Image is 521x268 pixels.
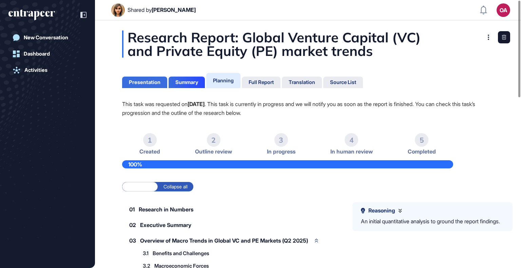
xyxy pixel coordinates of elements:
div: 5 [415,133,428,147]
span: 01 [129,207,135,212]
div: 100% [122,160,453,168]
a: New Conversation [8,31,86,44]
div: Research Report: Global Venture Capital (VC) and Private Equity (PE) market trends [122,30,494,58]
label: Expand all [122,182,158,191]
span: Research in Numbers [139,207,193,212]
button: OA [497,3,510,17]
span: Created [139,148,160,155]
div: Full Report [249,79,274,85]
div: 1 [143,133,157,147]
span: 03 [129,238,136,243]
span: 02 [129,222,136,228]
div: Translation [289,79,315,85]
div: entrapeer-logo [8,9,55,20]
span: In progress [267,148,295,155]
span: Executive Summary [140,222,191,228]
div: Dashboard [24,51,50,57]
span: Reasoning [368,207,395,214]
span: [PERSON_NAME] [152,6,196,13]
span: Completed [408,148,436,155]
a: Activities [8,63,86,77]
div: Presentation [129,79,160,85]
a: Dashboard [8,47,86,61]
div: Shared by [128,7,196,13]
span: 3.1 [143,251,149,256]
span: Overview of Macro Trends in Global VC and PE Markets (Q2 2025) [140,238,308,243]
div: New Conversation [24,35,68,41]
span: Benefits and Challenges [153,251,209,256]
span: Outline review [195,148,232,155]
div: Source List [330,79,356,85]
div: Activities [24,67,47,73]
strong: [DATE] [188,101,205,107]
p: This task was requested on . This task is currently in progress and we will notify you as soon as... [122,100,494,117]
div: An initial quantitative analysis to ground the report findings. [361,217,500,226]
div: 4 [345,133,358,147]
div: Summary [175,79,198,85]
div: 2 [207,133,220,147]
div: 3 [274,133,288,147]
label: Collapse all [158,182,193,191]
span: In human review [330,148,373,155]
img: User Image [111,3,125,17]
div: Planning [213,77,234,84]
